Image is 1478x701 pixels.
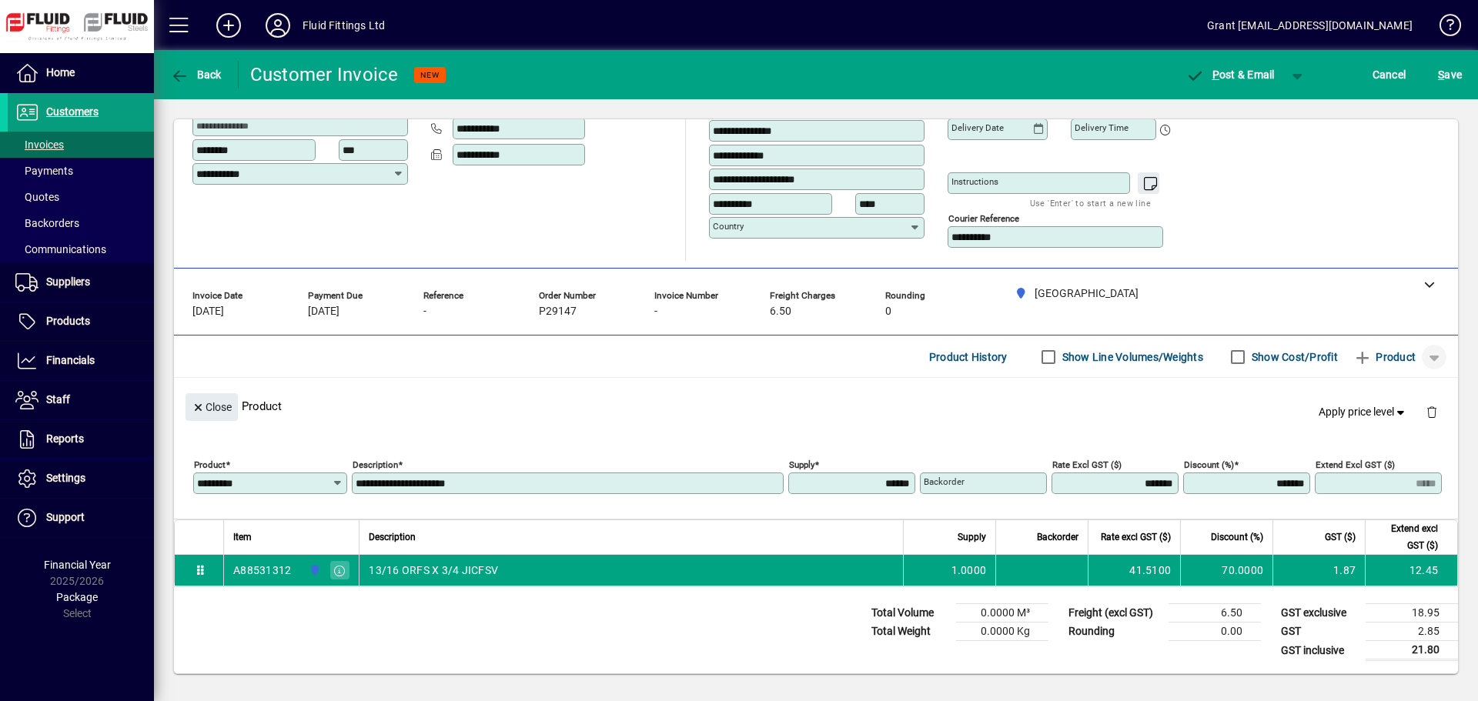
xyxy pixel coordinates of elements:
mat-label: Extend excl GST ($) [1316,459,1395,470]
button: Product [1346,343,1423,371]
div: Fluid Fittings Ltd [303,13,385,38]
span: Financials [46,354,95,366]
mat-label: Courier Reference [948,213,1019,224]
button: Close [186,393,238,421]
span: Customers [46,105,99,118]
td: Total Volume [864,604,956,623]
button: Apply price level [1312,399,1414,426]
a: Settings [8,459,154,498]
button: Delete [1413,393,1450,430]
span: Communications [15,243,106,255]
span: [DATE] [192,305,224,318]
td: Total Weight [864,623,956,641]
span: Settings [46,472,85,484]
div: 41.5100 [1098,562,1171,578]
mat-label: Delivery date [951,122,1004,133]
mat-label: Description [353,459,398,470]
button: Cancel [1369,61,1410,88]
app-page-header-button: Delete [1413,405,1450,419]
a: Support [8,499,154,537]
label: Show Cost/Profit [1249,349,1338,365]
span: Backorder [1037,529,1078,546]
a: Suppliers [8,263,154,302]
span: Discount (%) [1211,529,1263,546]
span: Reports [46,432,84,445]
td: 6.50 [1169,604,1261,623]
span: Close [192,395,232,420]
a: Knowledge Base [1428,3,1459,53]
td: 21.80 [1366,641,1458,660]
a: Products [8,302,154,341]
a: Invoices [8,132,154,158]
mat-label: Instructions [951,176,998,187]
span: - [654,305,657,318]
span: Home [46,66,75,78]
a: Financials [8,342,154,380]
a: Home [8,54,154,92]
div: A88531312 [233,562,291,578]
a: Reports [8,420,154,459]
span: Payments [15,165,73,177]
mat-label: Product [194,459,226,470]
div: Product [174,378,1458,434]
span: [DATE] [308,305,339,318]
span: Support [46,511,85,523]
button: Save [1434,61,1466,88]
span: Quotes [15,191,59,203]
span: ave [1438,62,1462,87]
span: Package [56,591,98,603]
label: Show Line Volumes/Weights [1059,349,1203,365]
span: Product [1353,345,1416,369]
td: 12.45 [1365,555,1457,586]
a: Quotes [8,184,154,210]
td: Rounding [1061,623,1169,641]
button: Add [204,12,253,39]
span: Suppliers [46,275,90,288]
td: GST [1273,623,1366,641]
button: Profile [253,12,303,39]
span: P29147 [539,305,577,318]
td: 0.00 [1169,623,1261,641]
button: Product History [923,343,1014,371]
span: Supply [958,529,986,546]
span: Apply price level [1319,404,1408,420]
span: Extend excl GST ($) [1375,520,1438,554]
td: Freight (excl GST) [1061,604,1169,623]
mat-label: Rate excl GST ($) [1052,459,1122,470]
a: Payments [8,158,154,184]
td: GST exclusive [1273,604,1366,623]
span: Rate excl GST ($) [1101,529,1171,546]
td: 0.0000 M³ [956,604,1048,623]
span: Financial Year [44,559,111,571]
mat-label: Country [713,221,744,232]
td: 2.85 [1366,623,1458,641]
app-page-header-button: Back [154,61,239,88]
mat-hint: Use 'Enter' to start a new line [1030,194,1151,212]
mat-label: Delivery time [1075,122,1129,133]
span: Invoices [15,139,64,151]
div: Grant [EMAIL_ADDRESS][DOMAIN_NAME] [1207,13,1413,38]
span: 13/16 ORFS X 3/4 JICFSV [369,562,498,578]
div: Customer Invoice [250,62,399,87]
span: 0 [885,305,891,318]
span: Item [233,529,252,546]
span: - [423,305,426,318]
span: 6.50 [770,305,791,318]
span: 1.0000 [951,562,987,578]
td: 1.87 [1272,555,1365,586]
mat-label: Supply [789,459,814,470]
td: GST inclusive [1273,641,1366,660]
span: ost & Email [1185,68,1275,81]
mat-label: Backorder [924,476,965,487]
span: Back [170,68,222,81]
span: Product History [929,345,1008,369]
span: S [1438,68,1444,81]
span: NEW [420,70,440,80]
td: 18.95 [1366,604,1458,623]
td: 0.0000 Kg [956,623,1048,641]
span: AUCKLAND [305,562,323,579]
span: GST ($) [1325,529,1356,546]
a: Backorders [8,210,154,236]
app-page-header-button: Close [182,399,242,413]
span: Backorders [15,217,79,229]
